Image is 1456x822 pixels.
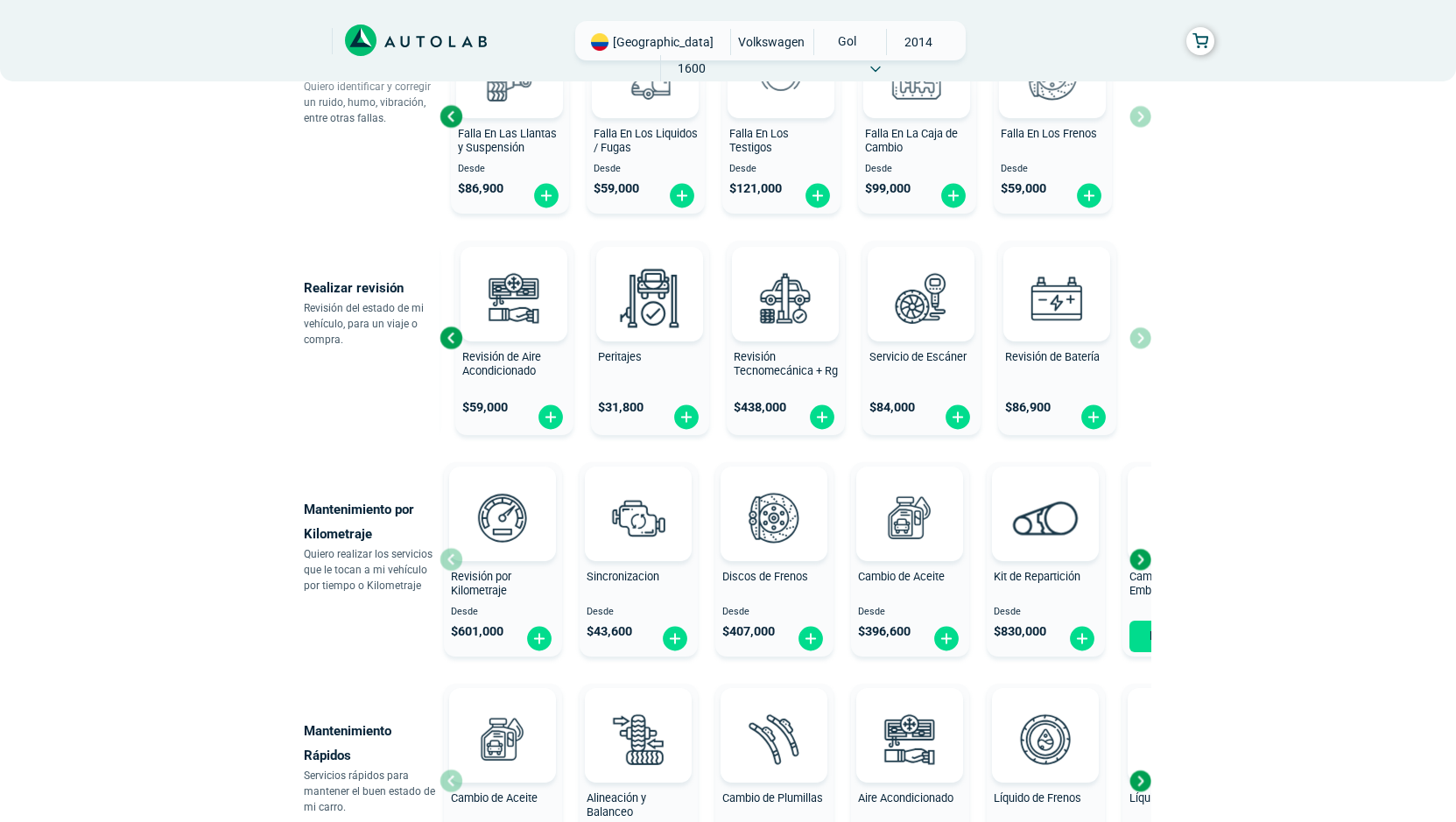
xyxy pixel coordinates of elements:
[587,19,705,214] button: Falla En Los Liquidos / Fugas Desde $59,000
[612,470,665,523] img: AD0BCuuxAAAAAElFTkSuQmCC
[722,570,808,583] span: Discos de Frenos
[987,462,1105,657] button: Kit de Repartición Desde $830,000
[661,625,689,652] img: fi_plus-circle2.svg
[587,791,646,819] span: Alineación y Balanceo
[1001,127,1097,140] span: Falla En Los Frenos
[883,259,960,336] img: escaner-v3.svg
[1005,350,1100,363] span: Revisión de Batería
[304,497,440,546] p: Mantenimiento por Kilometraje
[994,624,1046,639] span: $ 830,000
[451,19,569,214] button: Falla En Las Llantas y Suspensión Desde $86,900
[1068,625,1096,652] img: fi_plus-circle2.svg
[532,182,560,209] img: fi_plus-circle2.svg
[998,241,1116,435] button: Revisión de Batería $86,900
[808,404,836,431] img: fi_plus-circle2.svg
[871,479,948,556] img: cambio_de_aceite-v3.svg
[304,276,440,300] p: Realizar revisión
[587,607,691,618] span: Desde
[458,181,503,196] span: $ 86,900
[455,241,573,435] button: Revisión de Aire Acondicionado $59,000
[804,182,832,209] img: fi_plus-circle2.svg
[304,79,440,126] p: Quiero identificar y corregir un ruido, humo, vibración, entre otras fallas.
[451,607,555,618] span: Desde
[1127,546,1153,573] div: Next slide
[1001,181,1046,196] span: $ 59,000
[729,127,789,155] span: Falla En Los Testigos
[580,462,698,657] button: Sincronizacion Desde $43,600
[1007,700,1084,777] img: liquido_frenos-v3.svg
[1129,570,1213,598] span: Cambio de Kit de Embrague
[444,462,562,657] button: Revisión por Kilometraje Desde $601,000
[1143,700,1220,777] img: liquido_refrigerante-v3.svg
[464,479,541,556] img: revision_por_kilometraje-v3.svg
[727,241,845,435] button: Revisión Tecnomecánica + Rg $438,000
[598,400,644,415] span: $ 31,800
[858,624,911,639] span: $ 396,600
[304,719,440,768] p: Mantenimiento Rápidos
[1018,259,1095,336] img: cambio_bateria-v3.svg
[722,791,823,804] span: Cambio de Plumillas
[994,570,1080,583] span: Kit de Repartición
[537,404,565,431] img: fi_plus-circle2.svg
[883,470,936,523] img: AD0BCuuxAAAAAElFTkSuQmCC
[1019,470,1072,523] img: AD0BCuuxAAAAAElFTkSuQmCC
[458,164,562,175] span: Desde
[722,607,826,618] span: Desde
[1129,791,1228,804] span: Líquido Refrigerante
[939,182,967,209] img: fi_plus-circle2.svg
[1075,182,1103,209] img: fi_plus-circle2.svg
[600,700,677,777] img: alineacion_y_balanceo-v3.svg
[869,400,915,415] span: $ 84,000
[591,241,709,435] button: Peritajes $31,800
[865,181,911,196] span: $ 99,000
[734,400,786,415] span: $ 438,000
[869,350,967,363] span: Servicio de Escáner
[851,462,969,657] button: Cambio de Aceite Desde $396,600
[932,625,960,652] img: fi_plus-circle2.svg
[1030,250,1083,303] img: AD0BCuuxAAAAAElFTkSuQmCC
[865,164,969,175] span: Desde
[1005,400,1051,415] span: $ 86,900
[862,241,981,435] button: Servicio de Escáner $84,000
[1019,692,1072,744] img: AD0BCuuxAAAAAElFTkSuQmCC
[623,250,676,303] img: AD0BCuuxAAAAAElFTkSuQmCC
[598,350,642,363] span: Peritajes
[600,479,677,556] img: sincronizacion-v3.svg
[1143,479,1220,556] img: kit_de_embrague-v3.svg
[722,19,841,214] button: Falla En Los Testigos Desde $121,000
[451,624,503,639] span: $ 601,000
[871,700,948,777] img: aire_acondicionado-v3.svg
[734,350,838,378] span: Revisión Tecnomecánica + Rg
[438,103,464,130] div: Previous slide
[475,259,552,336] img: aire_acondicionado-v3.svg
[612,692,665,744] img: AD0BCuuxAAAAAElFTkSuQmCC
[748,470,800,523] img: AD0BCuuxAAAAAElFTkSuQmCC
[887,29,949,55] span: 2014
[738,29,805,55] span: VOLKSWAGEN
[1122,462,1241,657] button: Cambio de Kit de Embrague Por Cotizar
[715,462,834,657] button: Discos de Frenos Desde $407,000
[451,791,538,804] span: Cambio de Aceite
[464,700,541,777] img: cambio_de_aceite-v3.svg
[858,607,962,618] span: Desde
[729,181,782,196] span: $ 121,000
[594,164,698,175] span: Desde
[759,250,812,303] img: AD0BCuuxAAAAAElFTkSuQmCC
[476,692,529,744] img: AD0BCuuxAAAAAElFTkSuQmCC
[1001,164,1105,175] span: Desde
[735,700,812,777] img: plumillas-v3.svg
[858,19,976,214] button: Falla En La Caja de Cambio Desde $99,000
[1127,768,1153,794] div: Next slide
[661,55,723,81] span: 1600
[591,33,608,51] img: Flag of COLOMBIA
[451,570,511,598] span: Revisión por Kilometraje
[858,791,953,804] span: Aire Acondicionado
[438,325,464,351] div: Previous slide
[458,127,557,155] span: Falla En Las Llantas y Suspensión
[1129,621,1234,652] button: Por Cotizar
[944,404,972,431] img: fi_plus-circle2.svg
[476,470,529,523] img: AD0BCuuxAAAAAElFTkSuQmCC
[594,127,698,155] span: Falla En Los Liquidos / Fugas
[994,607,1098,618] span: Desde
[488,250,540,303] img: AD0BCuuxAAAAAElFTkSuQmCC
